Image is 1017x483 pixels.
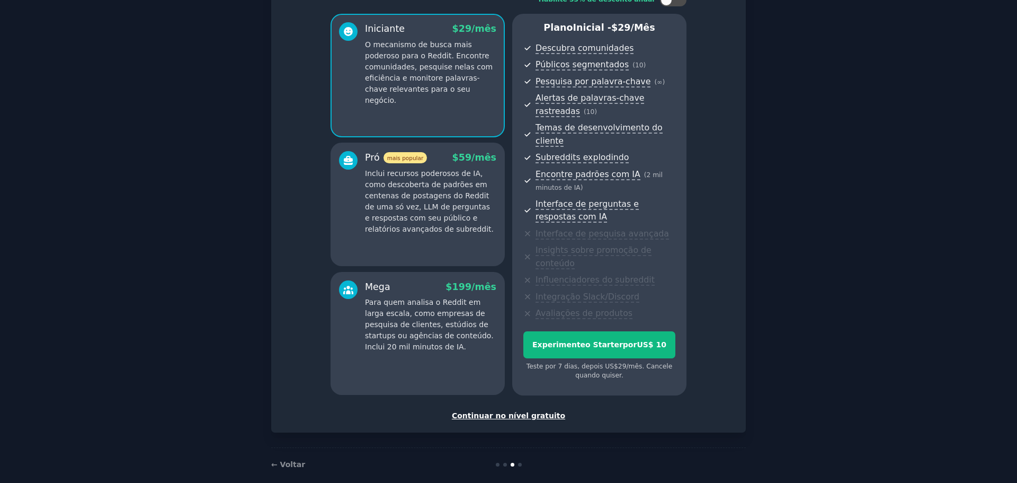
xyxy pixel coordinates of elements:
[271,460,305,469] a: ← Voltar
[527,363,578,370] font: Teste por 7 dias
[471,23,496,34] font: /mês
[452,23,459,34] font: $
[536,43,634,53] font: Descubra comunidades
[471,152,496,163] font: /mês
[631,22,655,33] font: /mês
[365,152,380,163] font: Pró
[632,62,635,69] font: (
[618,22,630,33] font: 29
[536,171,663,192] font: 2 mil minutos de IA
[586,108,595,116] font: 10
[626,363,642,370] font: /mês
[471,282,496,292] font: /mês
[387,155,423,161] font: mais popular
[585,340,623,349] font: o Starter
[536,93,644,116] font: Alertas de palavras-chave rastreadas
[365,23,405,34] font: Iniciante
[365,282,390,292] font: Mega
[644,171,647,179] font: (
[452,282,472,292] font: 199
[523,331,675,358] button: Experimenteo StarterporUS$ 10
[536,59,629,69] font: Públicos segmentados
[657,78,662,86] font: ∞
[536,199,639,222] font: Interface de perguntas e respostas com IA
[536,275,655,285] font: Influenciadores do subreddit
[536,245,652,268] font: Insights sobre promoção de conteúdo
[536,152,629,162] font: Subreddits explodindo
[459,152,471,163] font: 59
[532,340,585,349] font: Experimente
[452,152,459,163] font: $
[536,308,632,318] font: Avaliações de produtos
[581,184,583,191] font: )
[543,22,573,33] font: Plano
[623,340,637,349] font: por
[618,363,627,370] font: 29
[536,122,663,146] font: Temas de desenvolvimento do cliente
[654,78,657,86] font: (
[365,169,494,233] font: Inclui recursos poderosos de IA, como descoberta de padrões em centenas de postagens do Reddit de...
[573,22,611,33] font: Inicial -
[536,169,640,179] font: Encontre padrões com IA
[577,363,618,370] font: , depois US$
[637,340,666,349] font: US$ 10
[452,411,565,420] font: Continuar no nível gratuito
[635,62,644,69] font: 10
[536,292,639,302] font: Integração Slack/Discord
[536,76,650,86] font: Pesquisa por palavra-chave
[459,23,471,34] font: 29
[445,282,452,292] font: $
[584,108,586,116] font: (
[611,22,618,33] font: $
[536,229,669,239] font: Interface de pesquisa avançada
[365,40,493,104] font: O mecanismo de busca mais poderoso para o Reddit. Encontre comunidades, pesquise nelas com eficiê...
[365,298,494,351] font: Para quem analisa o Reddit em larga escala, como empresas de pesquisa de clientes, estúdios de st...
[662,78,665,86] font: )
[594,108,597,116] font: )
[644,62,646,69] font: )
